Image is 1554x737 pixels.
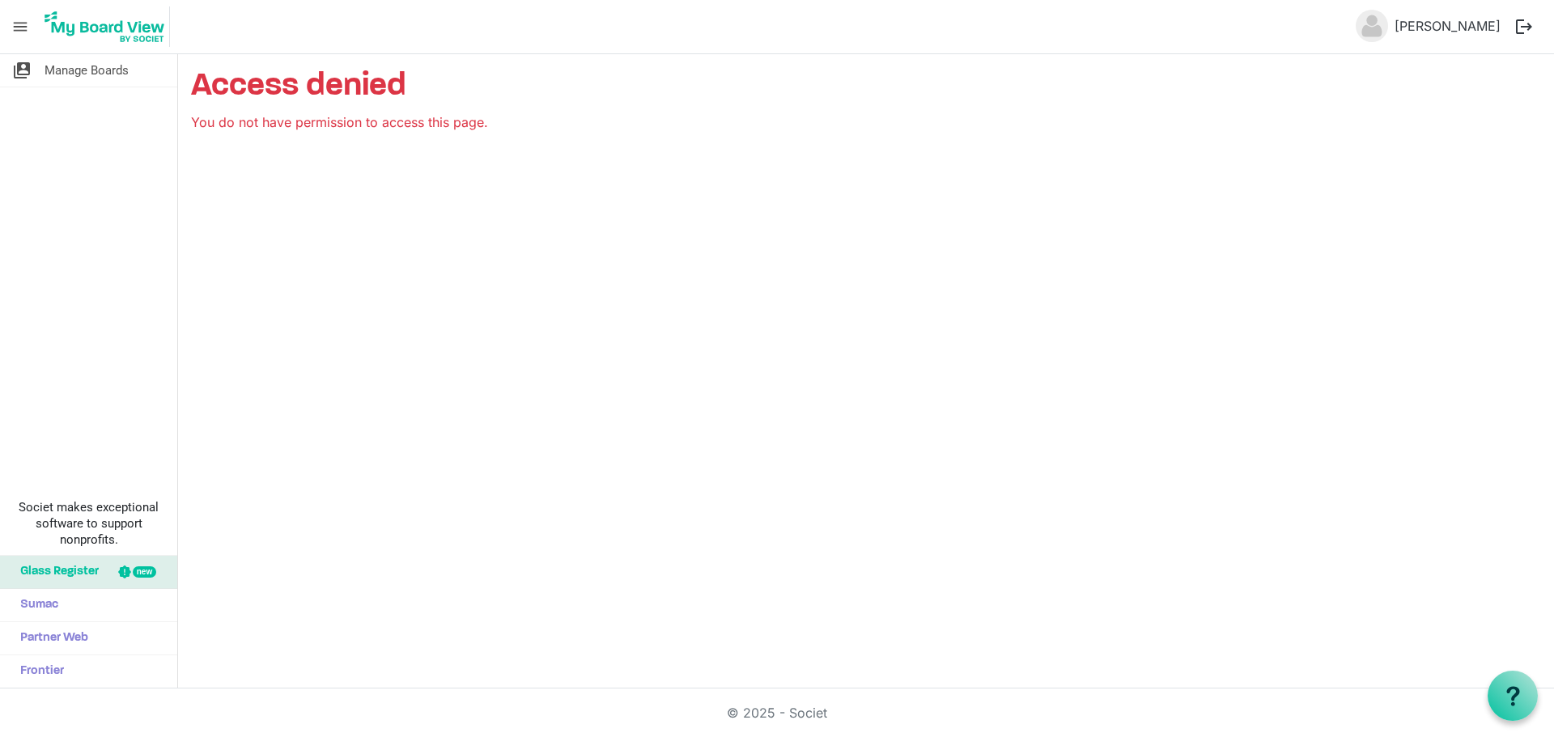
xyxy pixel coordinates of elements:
span: switch_account [12,54,32,87]
div: new [133,566,156,578]
span: Frontier [12,655,64,688]
span: Partner Web [12,622,88,654]
p: You do not have permission to access this page. [191,112,1541,132]
span: Societ makes exceptional software to support nonprofits. [7,499,170,548]
span: Manage Boards [45,54,129,87]
span: Glass Register [12,556,99,588]
a: © 2025 - Societ [727,705,827,721]
span: menu [5,11,36,42]
a: [PERSON_NAME] [1388,10,1507,42]
button: logout [1507,10,1541,44]
span: Sumac [12,589,58,621]
h1: Access denied [191,67,1541,106]
a: My Board View Logo [40,6,176,47]
img: My Board View Logo [40,6,170,47]
img: no-profile-picture.svg [1356,10,1388,42]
